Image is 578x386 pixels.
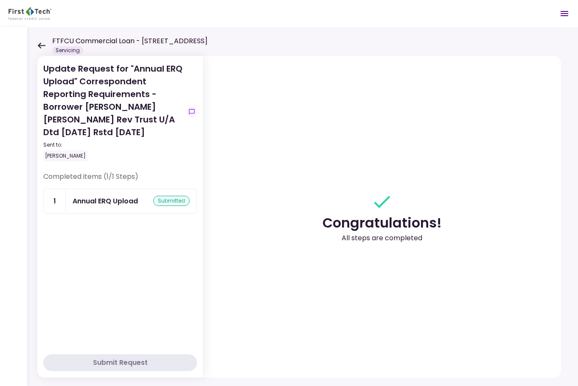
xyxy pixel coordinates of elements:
[43,150,87,161] div: [PERSON_NAME]
[44,189,66,213] div: 1
[153,196,190,206] div: submitted
[93,358,148,368] div: Submit Request
[43,189,197,214] a: 1Annual ERQ Uploadsubmitted
[323,213,442,233] div: Congratulations!
[73,196,138,206] div: Annual ERQ Upload
[43,172,197,189] div: Completed items (1/1 Steps)
[187,107,197,117] button: show-messages
[43,141,183,149] div: Sent to:
[554,3,575,24] button: Open menu
[43,62,183,161] div: Update Request for "Annual ERQ Upload" Correspondent Reporting Requirements - Borrower [PERSON_NA...
[8,7,51,20] img: Partner icon
[52,36,208,46] h1: FTFCU Commercial Loan - [STREET_ADDRESS]
[342,233,422,243] div: All steps are completed
[52,46,83,55] div: Servicing
[43,354,197,371] button: Submit Request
